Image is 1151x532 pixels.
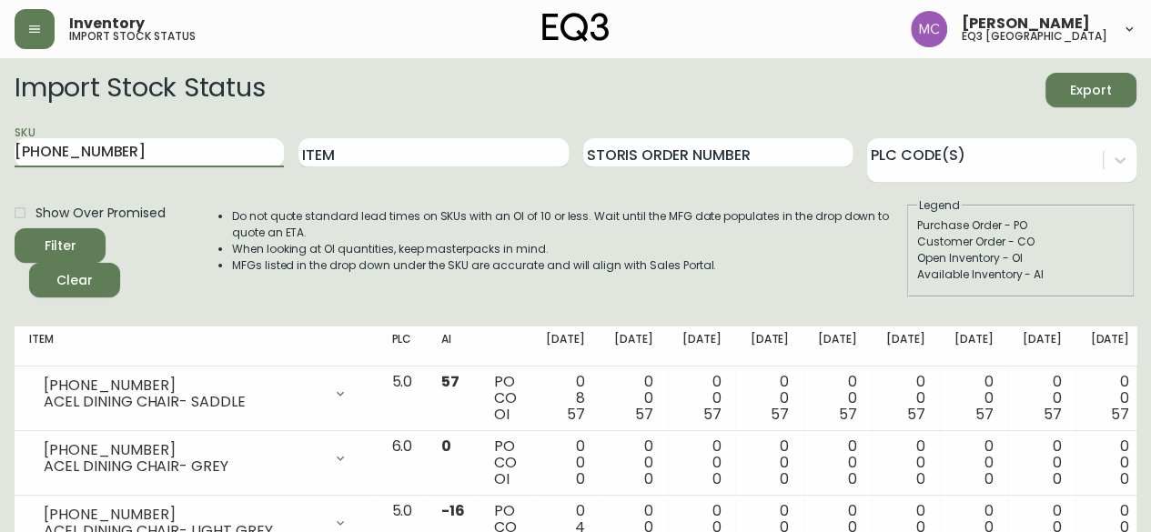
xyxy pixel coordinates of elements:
[886,438,925,487] div: 0 0
[441,436,451,457] span: 0
[962,31,1107,42] h5: eq3 [GEOGRAPHIC_DATA]
[818,438,857,487] div: 0 0
[1043,404,1061,425] span: 57
[954,374,994,423] div: 0 0
[1022,374,1061,423] div: 0 0
[703,404,722,425] span: 57
[682,438,722,487] div: 0 0
[377,431,427,496] td: 6.0
[682,374,722,423] div: 0 0
[917,250,1125,266] div: Open Inventory - OI
[750,374,789,423] div: 0 0
[635,404,653,425] span: 57
[712,468,721,489] span: 0
[848,468,857,489] span: 0
[735,326,803,366] th: [DATE]
[494,468,510,489] span: OI
[542,13,610,42] img: logo
[917,266,1125,283] div: Available Inventory - AI
[668,326,736,366] th: [DATE]
[916,468,925,489] span: 0
[917,217,1125,234] div: Purchase Order - PO
[15,228,106,263] button: Filter
[69,16,145,31] span: Inventory
[427,326,480,366] th: AI
[546,438,585,487] div: 0 0
[1022,438,1061,487] div: 0 0
[44,394,322,410] div: ACEL DINING CHAIR- SADDLE
[232,208,905,241] li: Do not quote standard lead times on SKUs with an OI of 10 or less. Wait until the MFG date popula...
[600,326,668,366] th: [DATE]
[886,374,925,423] div: 0 0
[494,404,510,425] span: OI
[1090,438,1129,487] div: 0 0
[818,374,857,423] div: 0 0
[29,374,362,414] div: [PHONE_NUMBER]ACEL DINING CHAIR- SADDLE
[872,326,940,366] th: [DATE]
[1007,326,1075,366] th: [DATE]
[35,204,166,223] span: Show Over Promised
[546,374,585,423] div: 0 8
[780,468,789,489] span: 0
[29,438,362,478] div: [PHONE_NUMBER]ACEL DINING CHAIR- GREY
[803,326,872,366] th: [DATE]
[975,404,994,425] span: 57
[44,442,322,458] div: [PHONE_NUMBER]
[839,404,857,425] span: 57
[441,500,465,521] span: -16
[614,438,653,487] div: 0 0
[15,73,265,107] h2: Import Stock Status
[614,374,653,423] div: 0 0
[44,507,322,523] div: [PHONE_NUMBER]
[441,371,459,392] span: 57
[1075,326,1144,366] th: [DATE]
[984,468,994,489] span: 0
[962,16,1090,31] span: [PERSON_NAME]
[377,366,427,431] td: 5.0
[1111,404,1129,425] span: 57
[1045,73,1136,107] button: Export
[771,404,789,425] span: 57
[1052,468,1061,489] span: 0
[44,269,106,292] span: Clear
[531,326,600,366] th: [DATE]
[907,404,925,425] span: 57
[44,458,322,475] div: ACEL DINING CHAIR- GREY
[750,438,789,487] div: 0 0
[494,438,517,487] div: PO CO
[917,234,1125,250] div: Customer Order - CO
[44,377,322,394] div: [PHONE_NUMBER]
[576,468,585,489] span: 0
[940,326,1008,366] th: [DATE]
[377,326,427,366] th: PLC
[567,404,585,425] span: 57
[232,241,905,257] li: When looking at OI quantities, keep masterpacks in mind.
[494,374,517,423] div: PO CO
[29,263,120,297] button: Clear
[911,11,947,47] img: 6dbdb61c5655a9a555815750a11666cc
[69,31,196,42] h5: import stock status
[1090,374,1129,423] div: 0 0
[1120,468,1129,489] span: 0
[954,438,994,487] div: 0 0
[1060,79,1122,102] span: Export
[232,257,905,274] li: MFGs listed in the drop down under the SKU are accurate and will align with Sales Portal.
[917,197,962,214] legend: Legend
[644,468,653,489] span: 0
[15,326,377,366] th: Item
